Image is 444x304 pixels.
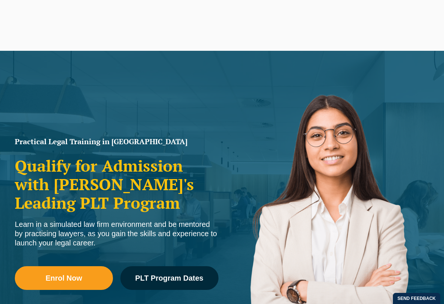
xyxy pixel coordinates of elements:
[15,156,218,212] h2: Qualify for Admission with [PERSON_NAME]'s Leading PLT Program
[135,274,203,282] span: PLT Program Dates
[15,266,113,290] a: Enrol Now
[46,274,82,282] span: Enrol Now
[15,138,218,145] h1: Practical Legal Training in [GEOGRAPHIC_DATA]
[15,220,218,248] div: Learn in a simulated law firm environment and be mentored by practising lawyers, as you gain the ...
[120,266,218,290] a: PLT Program Dates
